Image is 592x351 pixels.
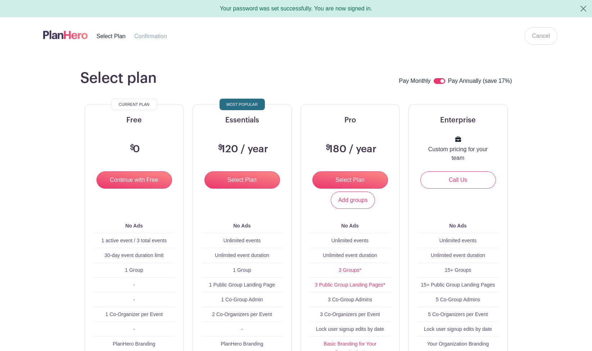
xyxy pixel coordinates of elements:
[80,69,157,87] h1: Select plan
[428,311,488,317] span: 5 Co-Organizers per Event
[43,29,88,41] img: logo-507f7623f17ff9eddc593b1ce0a138ce2505c220e1c5a4e2b4648c50719b7d32.svg
[101,238,167,243] span: 1 active event / 3 total events
[439,238,477,243] span: Unlimited events
[315,282,385,288] a: 3 Public Group Landing Pages*
[233,223,250,229] b: No Ads
[202,116,283,125] h5: Essentials
[125,223,143,229] b: No Ads
[449,223,466,229] b: No Ads
[221,297,263,302] span: 1 Co-Group Admin
[96,33,126,39] span: Select Plan
[420,171,496,189] a: Call Us
[339,267,361,273] a: 3 Groups*
[119,100,149,109] span: Current Plan
[427,341,489,347] span: Your Organization Branding
[218,144,223,151] span: $
[133,282,135,288] span: -
[128,143,140,156] h3: 0
[94,116,175,125] h5: Free
[223,238,261,243] span: Unlimited events
[104,252,163,258] span: 30-day event duration limit
[326,144,330,151] span: $
[96,171,172,189] input: Continue with Free
[323,252,377,258] span: Unlimited event duration
[417,116,499,125] h5: Enterprise
[241,326,243,332] span: -
[209,282,275,288] span: 1 Public Group Landing Page
[204,171,280,189] input: Select Plan
[309,116,391,125] h5: Pro
[324,143,376,156] h3: 180 / year
[424,326,492,332] span: Lock user signup edits by date
[320,311,380,317] span: 3 Co-Organizers per Event
[312,171,388,189] input: Select Plan
[445,267,471,273] span: 15+ Groups
[331,192,375,209] a: Add groups
[130,144,135,151] span: $
[426,145,490,162] p: Custom pricing for your team
[125,267,143,273] span: 1 Group
[328,297,372,302] span: 3 Co-Group Admins
[133,297,135,302] span: -
[233,267,251,273] span: 1 Group
[448,77,512,86] label: Pay Annually (save 17%)
[134,33,167,39] span: Confirmation
[436,297,480,302] span: 5 Co-Group Admins
[226,100,258,109] span: Most Popular
[331,238,369,243] span: Unlimited events
[221,341,263,347] span: PlanHero Branding
[399,77,431,86] label: Pay Monthly
[212,311,272,317] span: 2 Co-Organizers per Event
[524,27,557,45] a: Cancel
[105,311,163,317] span: 1 Co-Organizer per Event
[133,326,135,332] span: -
[341,223,358,229] b: No Ads
[316,326,384,332] span: Lock user signup edits by date
[421,282,495,288] span: 15+ Public Group Landing Pages
[215,252,269,258] span: Unlimited event duration
[113,341,155,347] span: PlanHero Branding
[431,252,485,258] span: Unlimited event duration
[216,143,268,156] h3: 120 / year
